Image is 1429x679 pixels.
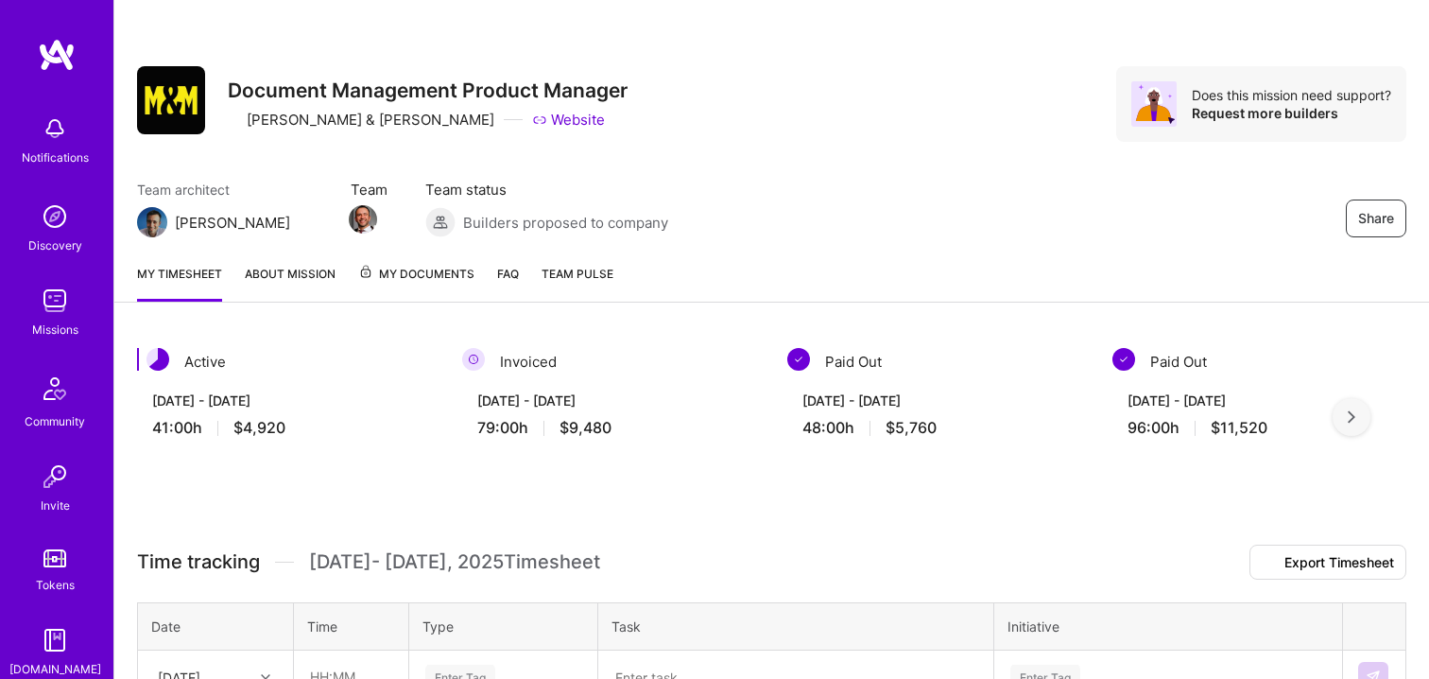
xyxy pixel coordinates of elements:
img: bell [36,110,74,148]
img: Community [32,366,77,411]
span: Builders proposed to company [463,213,668,233]
div: Missions [32,320,78,339]
div: [PERSON_NAME] [175,213,290,233]
i: icon CompanyGray [228,113,243,128]
i: icon Mail [298,215,313,230]
div: 79:00 h [477,418,749,438]
span: $5,760 [886,418,937,438]
div: [DATE] - [DATE] [152,391,424,410]
div: Time [307,617,395,636]
div: [DATE] - [DATE] [477,391,749,410]
span: [DATE] - [DATE] , 2025 Timesheet [309,550,600,574]
span: $9,480 [560,418,611,438]
span: $11,520 [1211,418,1267,438]
img: tokens [43,549,66,567]
span: Team architect [137,180,313,200]
div: [PERSON_NAME] & [PERSON_NAME] [228,110,494,130]
div: 96:00 h [1128,418,1400,438]
a: Website [532,110,605,130]
div: 48:00 h [802,418,1075,438]
div: Notifications [22,148,89,167]
span: Team Pulse [542,267,613,281]
span: My Documents [358,264,474,285]
img: Paid Out [787,348,810,371]
a: My Documents [358,264,474,302]
a: FAQ [497,264,519,302]
img: Active [146,348,169,371]
button: Share [1346,200,1406,237]
img: Paid Out [1112,348,1135,371]
button: Export Timesheet [1249,545,1406,580]
div: Discovery [28,235,82,255]
img: Company Logo [137,66,205,134]
div: Request more builders [1192,104,1391,122]
img: Builders proposed to company [425,207,456,237]
span: $4,920 [233,418,285,438]
img: Team Member Avatar [349,205,377,234]
a: Team Member Avatar [351,203,375,235]
div: Community [25,411,85,431]
div: Active [137,348,439,375]
img: right [1348,410,1355,424]
div: 41:00 h [152,418,424,438]
img: Team Architect [137,207,167,237]
th: Type [409,603,598,651]
img: Invoiced [462,348,485,371]
div: Paid Out [1112,348,1415,375]
div: [DATE] - [DATE] [802,391,1075,410]
div: [DOMAIN_NAME] [9,659,101,679]
img: teamwork [36,282,74,320]
img: guide book [36,621,74,659]
span: Team [351,180,387,200]
th: Task [598,603,994,651]
div: Invite [41,496,70,515]
a: My timesheet [137,264,222,302]
img: Invite [36,458,74,496]
div: [DATE] - [DATE] [1128,391,1400,410]
h3: Document Management Product Manager [228,78,628,102]
span: Time tracking [137,550,260,574]
div: Paid Out [787,348,1090,375]
div: Does this mission need support? [1192,86,1391,104]
div: Tokens [36,575,75,595]
div: Invoiced [462,348,765,375]
a: About Mission [245,264,336,302]
span: Team status [425,180,668,200]
a: Team Pulse [542,264,613,302]
img: discovery [36,198,74,235]
div: Initiative [1007,617,1329,636]
img: Avatar [1131,81,1177,127]
span: Share [1358,209,1394,228]
img: logo [38,38,76,72]
i: icon Download [1262,557,1277,570]
th: Date [138,603,294,651]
